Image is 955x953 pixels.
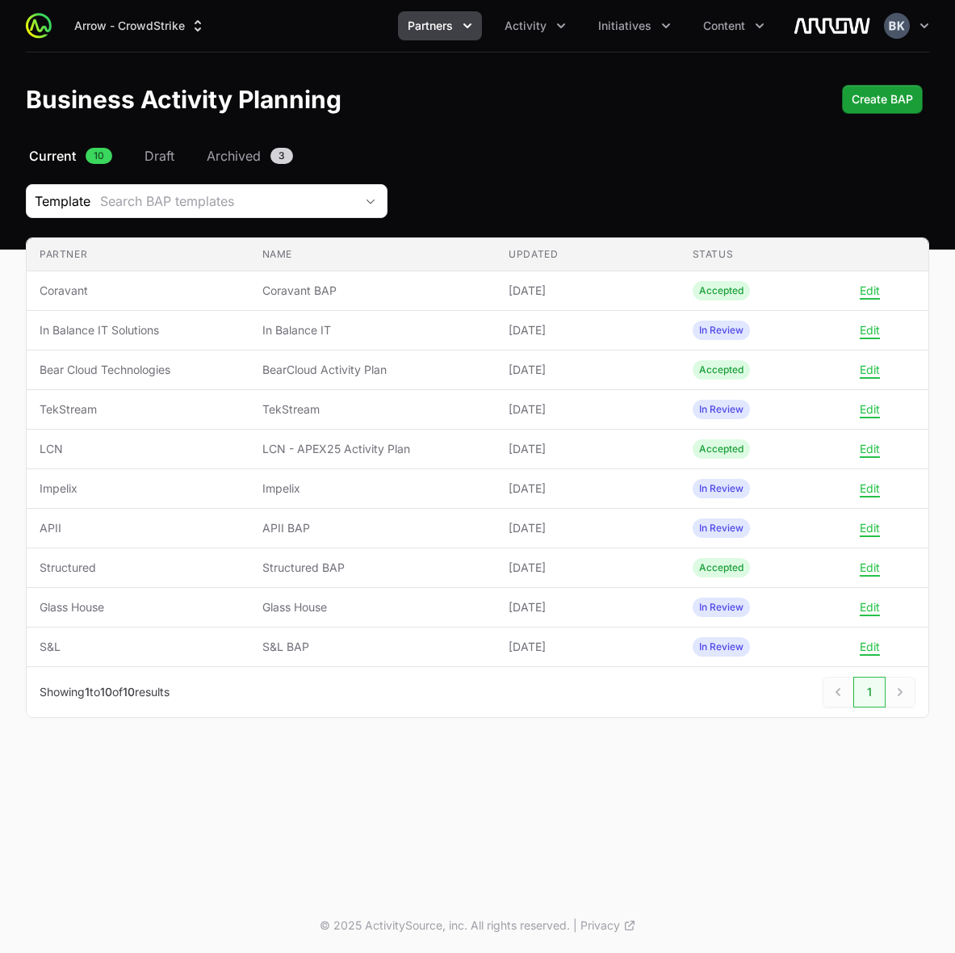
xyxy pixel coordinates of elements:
button: Create BAP [842,85,923,114]
span: Coravant BAP [262,283,484,299]
span: [DATE] [509,520,666,536]
button: Edit [860,323,880,338]
a: Privacy [580,917,636,934]
div: Content menu [693,11,774,40]
span: [DATE] [509,362,666,378]
th: Name [249,238,496,271]
button: Edit [860,600,880,615]
button: Edit [860,402,880,417]
a: Archived3 [203,146,296,166]
div: Main navigation [52,11,774,40]
button: Search BAP templates [90,185,387,217]
span: 10 [86,148,112,164]
span: Initiatives [598,18,651,34]
span: In Balance IT [262,322,484,338]
a: Draft [141,146,178,166]
span: | [573,917,577,934]
button: Arrow - CrowdStrike [65,11,216,40]
div: Supplier switch menu [65,11,216,40]
span: Draft [145,146,174,166]
img: Arrow [794,10,871,42]
span: Structured [40,560,237,576]
button: Edit [860,560,880,575]
span: [DATE] [509,322,666,338]
span: [DATE] [509,401,666,418]
a: Current10 [26,146,115,166]
span: [DATE] [509,441,666,457]
button: Initiatives [588,11,681,40]
button: Edit [860,283,880,298]
a: 1 [853,677,886,707]
span: Impelix [262,481,484,497]
span: Impelix [40,481,237,497]
span: Create BAP [852,90,913,109]
button: Edit [860,442,880,456]
button: Edit [860,521,880,535]
button: Partners [398,11,482,40]
th: Status [680,238,863,271]
p: Showing to of results [40,684,170,700]
span: [DATE] [509,481,666,497]
span: LCN - APEX25 Activity Plan [262,441,484,457]
span: Bear Cloud Technologies [40,362,237,378]
span: TekStream [40,401,237,418]
div: Initiatives menu [588,11,681,40]
div: Search BAP templates [100,191,354,211]
span: [DATE] [509,599,666,615]
span: S&L BAP [262,639,484,655]
span: Structured BAP [262,560,484,576]
span: Coravant [40,283,237,299]
section: Business Activity Plan Filters [26,184,929,218]
span: BearCloud Activity Plan [262,362,484,378]
span: Activity [505,18,547,34]
span: Template [27,191,90,211]
th: Updated [496,238,679,271]
span: [DATE] [509,639,666,655]
button: Activity [495,11,576,40]
span: Glass House [262,599,484,615]
button: Edit [860,640,880,654]
span: TekStream [262,401,484,418]
span: LCN [40,441,237,457]
span: 10 [100,685,112,699]
span: 10 [123,685,135,699]
section: Business Activity Plan Submissions [26,237,929,718]
span: 3 [270,148,293,164]
nav: Business Activity Plan Navigation navigation [26,146,929,166]
h1: Business Activity Planning [26,85,341,114]
span: Partners [408,18,453,34]
span: 1 [85,685,90,699]
th: Partner [27,238,249,271]
img: ActivitySource [26,13,52,39]
div: Primary actions [842,85,923,114]
span: Content [703,18,745,34]
span: S&L [40,639,237,655]
img: Brittany Karno [884,13,910,39]
span: APII BAP [262,520,484,536]
span: In Balance IT Solutions [40,322,237,338]
span: APII [40,520,237,536]
button: Edit [860,481,880,496]
button: Edit [860,363,880,377]
span: Archived [207,146,261,166]
span: Glass House [40,599,237,615]
p: © 2025 ActivitySource, inc. All rights reserved. [320,917,570,934]
span: Current [29,146,76,166]
span: [DATE] [509,560,666,576]
span: [DATE] [509,283,666,299]
div: Activity menu [495,11,576,40]
button: Content [693,11,774,40]
div: Partners menu [398,11,482,40]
